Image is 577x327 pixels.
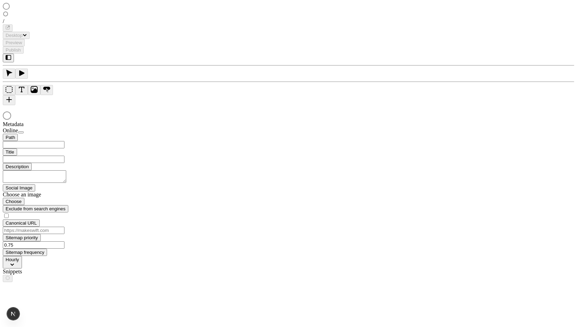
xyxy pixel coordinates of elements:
[6,47,21,53] span: Publish
[3,184,35,192] button: Social Image
[6,199,22,204] span: Choose
[6,40,22,45] span: Preview
[40,85,53,95] button: Button
[3,134,18,141] button: Path
[3,127,18,133] span: Online
[3,198,24,205] button: Choose
[3,46,24,54] button: Publish
[3,121,86,127] div: Metadata
[15,85,28,95] button: Text
[3,32,30,39] button: Desktop
[3,18,574,24] div: /
[3,39,25,46] button: Preview
[28,85,40,95] button: Image
[3,227,64,234] input: https://makeswift.com
[3,219,40,227] button: Canonical URL
[3,163,32,170] button: Description
[3,256,22,268] button: Hourly
[3,249,47,256] button: Sitemap frequency
[3,192,86,198] div: Choose an image
[6,33,23,38] span: Desktop
[3,234,41,241] button: Sitemap priority
[3,205,68,212] button: Exclude from search engines
[6,257,19,262] span: Hourly
[3,148,17,156] button: Title
[3,268,86,275] div: Snippets
[3,85,15,95] button: Box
